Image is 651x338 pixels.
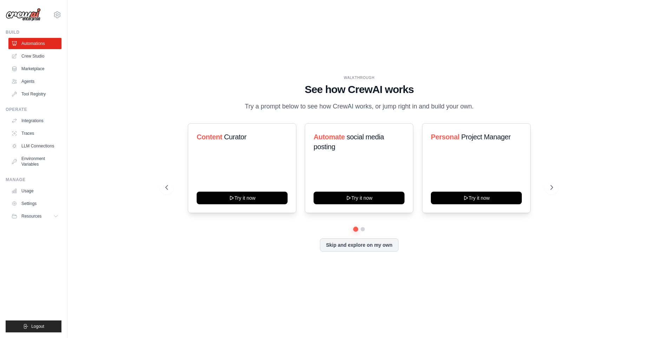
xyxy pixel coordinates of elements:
[431,133,459,141] span: Personal
[6,107,61,112] div: Operate
[241,101,477,112] p: Try a prompt below to see how CrewAI works, or jump right in and build your own.
[8,153,61,170] a: Environment Variables
[6,29,61,35] div: Build
[8,76,61,87] a: Agents
[197,192,288,204] button: Try it now
[461,133,511,141] span: Project Manager
[8,63,61,74] a: Marketplace
[314,133,384,151] span: social media posting
[6,177,61,183] div: Manage
[314,133,345,141] span: Automate
[8,198,61,209] a: Settings
[8,115,61,126] a: Integrations
[320,238,398,252] button: Skip and explore on my own
[8,211,61,222] button: Resources
[197,133,222,141] span: Content
[8,38,61,49] a: Automations
[431,192,522,204] button: Try it now
[6,320,61,332] button: Logout
[6,8,41,21] img: Logo
[165,83,553,96] h1: See how CrewAI works
[31,324,44,329] span: Logout
[21,213,41,219] span: Resources
[165,75,553,80] div: WALKTHROUGH
[8,185,61,197] a: Usage
[8,128,61,139] a: Traces
[8,88,61,100] a: Tool Registry
[8,140,61,152] a: LLM Connections
[314,192,405,204] button: Try it now
[224,133,246,141] span: Curator
[8,51,61,62] a: Crew Studio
